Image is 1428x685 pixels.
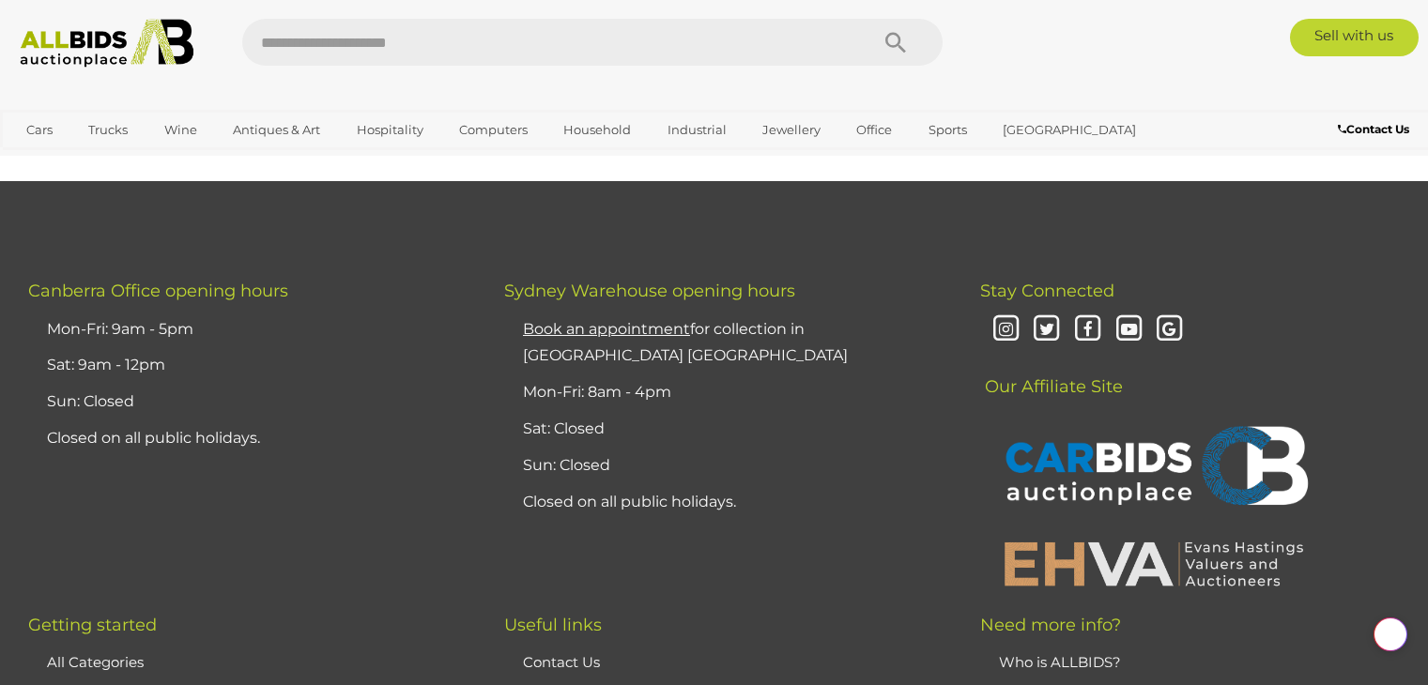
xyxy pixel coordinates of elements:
span: Sydney Warehouse opening hours [504,281,795,301]
a: All Categories [47,653,144,671]
span: Getting started [28,615,157,635]
li: Sun: Closed [42,384,457,420]
a: Office [844,114,904,145]
a: Hospitality [345,114,436,145]
a: Contact Us [1338,119,1414,140]
i: Youtube [1113,313,1145,346]
img: CARBIDS Auctionplace [994,406,1313,530]
a: Jewellery [750,114,833,145]
li: Closed on all public holidays. [518,484,933,521]
a: [GEOGRAPHIC_DATA] [990,114,1148,145]
span: Stay Connected [980,281,1114,301]
li: Sat: Closed [518,411,933,448]
span: Canberra Office opening hours [28,281,288,301]
a: Contact Us [523,653,600,671]
i: Google [1154,313,1187,346]
li: Closed on all public holidays. [42,420,457,457]
span: Need more info? [980,615,1121,635]
a: Trucks [76,114,140,145]
a: Industrial [655,114,739,145]
a: Wine [152,114,209,145]
a: Sports [916,114,979,145]
li: Sat: 9am - 12pm [42,347,457,384]
li: Mon-Fri: 9am - 5pm [42,312,457,348]
b: Contact Us [1338,122,1409,136]
img: EHVA | Evans Hastings Valuers and Auctioneers [994,539,1313,587]
a: Computers [447,114,540,145]
a: Antiques & Art [221,114,332,145]
li: Mon-Fri: 8am - 4pm [518,374,933,411]
a: Sell with us [1290,19,1419,56]
img: Allbids.com.au [10,19,204,68]
i: Twitter [1031,313,1064,346]
a: Book an appointmentfor collection in [GEOGRAPHIC_DATA] [GEOGRAPHIC_DATA] [523,320,848,365]
button: Search [849,19,943,66]
i: Instagram [990,313,1022,346]
a: Cars [14,114,65,145]
li: Sun: Closed [518,448,933,484]
a: Household [551,114,643,145]
span: Our Affiliate Site [980,348,1123,397]
span: Useful links [504,615,602,635]
i: Facebook [1071,313,1104,346]
u: Book an appointment [523,320,690,338]
a: Who is ALLBIDS? [999,653,1121,671]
